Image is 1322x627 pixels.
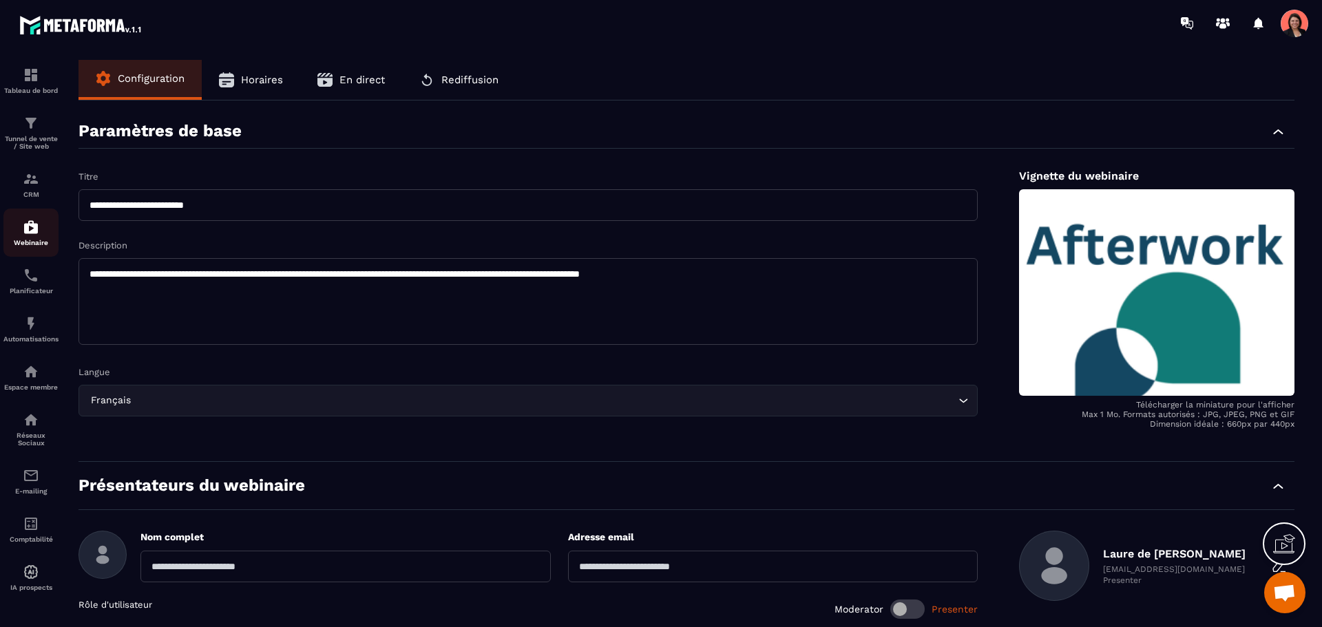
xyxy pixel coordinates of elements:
[23,115,39,131] img: formation
[3,209,59,257] a: automationsautomationsWebinaire
[3,239,59,246] p: Webinaire
[118,72,185,85] span: Configuration
[3,305,59,353] a: automationsautomationsAutomatisations
[3,257,59,305] a: schedulerschedulerPlanificateur
[140,531,551,544] p: Nom complet
[23,267,39,284] img: scheduler
[1103,575,1246,585] p: Presenter
[1019,410,1294,419] p: Max 1 Mo. Formats autorisés : JPG, JPEG, PNG et GIF
[402,60,516,100] button: Rediffusion
[3,160,59,209] a: formationformationCRM
[1019,400,1294,410] p: Télécharger la miniature pour l'afficher
[3,335,59,343] p: Automatisations
[3,584,59,591] p: IA prospects
[78,476,305,496] p: Présentateurs du webinaire
[1019,169,1294,182] p: Vignette du webinaire
[23,363,39,380] img: automations
[3,401,59,457] a: social-networksocial-networkRéseaux Sociaux
[932,604,978,615] span: Presenter
[202,60,300,100] button: Horaires
[3,87,59,94] p: Tableau de bord
[835,604,883,615] span: Moderator
[300,60,402,100] button: En direct
[1103,564,1246,574] p: [EMAIL_ADDRESS][DOMAIN_NAME]
[78,121,242,141] p: Paramètres de base
[3,105,59,160] a: formationformationTunnel de vente / Site web
[1264,572,1305,613] a: Ouvrir le chat
[23,171,39,187] img: formation
[23,412,39,428] img: social-network
[78,385,978,416] div: Search for option
[78,599,152,619] p: Rôle d'utilisateur
[23,67,39,83] img: formation
[78,367,110,377] label: Langue
[3,535,59,543] p: Comptabilité
[3,383,59,391] p: Espace membre
[3,135,59,150] p: Tunnel de vente / Site web
[19,12,143,37] img: logo
[3,353,59,401] a: automationsautomationsEspace membre
[23,564,39,580] img: automations
[241,74,283,86] span: Horaires
[3,457,59,505] a: emailemailE-mailing
[1103,547,1246,560] p: Laure de [PERSON_NAME]
[87,393,134,408] span: Français
[23,315,39,332] img: automations
[134,393,955,408] input: Search for option
[339,74,385,86] span: En direct
[1019,419,1294,429] p: Dimension idéale : 660px par 440px
[3,287,59,295] p: Planificateur
[3,505,59,553] a: accountantaccountantComptabilité
[78,240,127,251] label: Description
[78,171,98,182] label: Titre
[568,531,978,544] p: Adresse email
[23,219,39,235] img: automations
[441,74,499,86] span: Rediffusion
[3,487,59,495] p: E-mailing
[3,56,59,105] a: formationformationTableau de bord
[23,516,39,532] img: accountant
[3,432,59,447] p: Réseaux Sociaux
[3,191,59,198] p: CRM
[23,467,39,484] img: email
[78,60,202,97] button: Configuration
